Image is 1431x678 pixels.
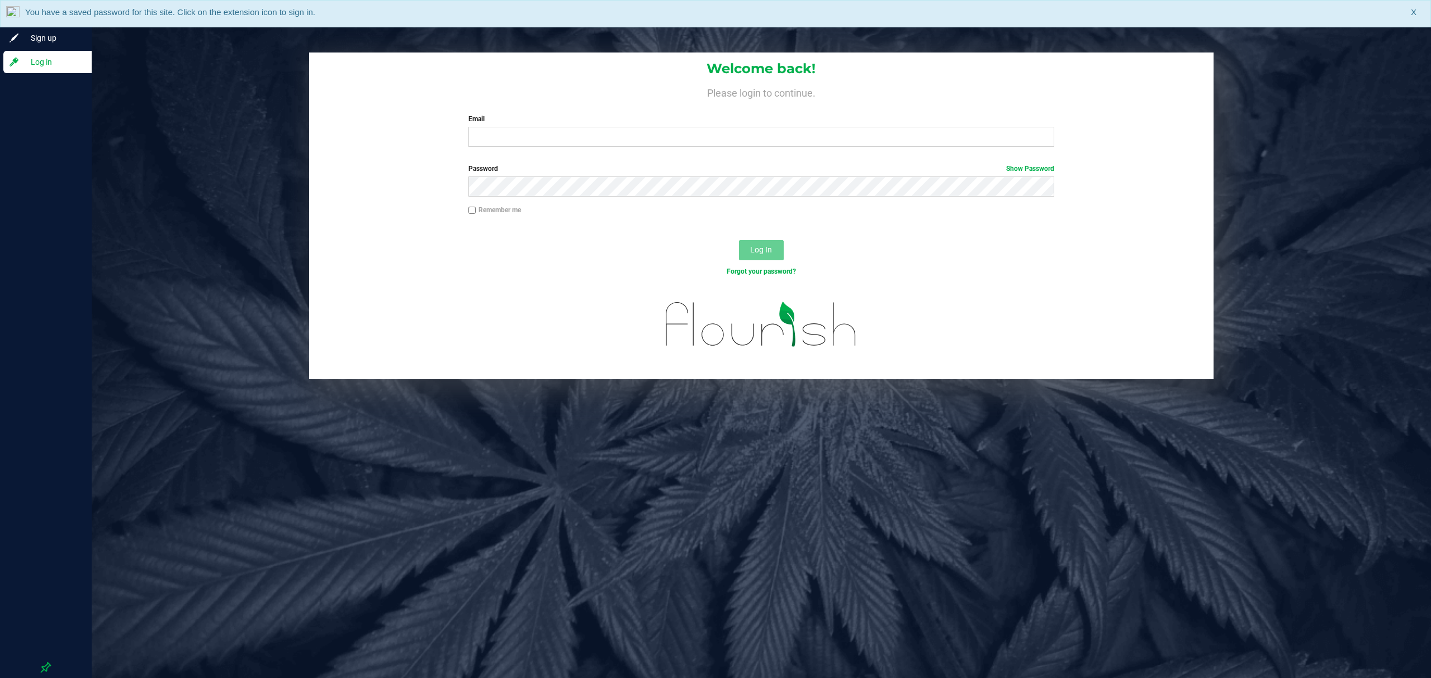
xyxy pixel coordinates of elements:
inline-svg: Log in [8,56,20,68]
h1: Welcome back! [309,61,1213,76]
span: Log in [20,55,87,69]
a: Show Password [1006,165,1054,173]
inline-svg: Sign up [8,32,20,44]
label: Email [468,114,1054,124]
a: Forgot your password? [727,268,796,275]
span: You have a saved password for this site. Click on the extension icon to sign in. [25,7,315,17]
h4: Please login to continue. [309,85,1213,98]
label: Pin the sidebar to full width on large screens [40,662,51,673]
span: X [1411,6,1416,19]
span: Log In [750,245,772,254]
button: Log In [739,240,784,260]
img: flourish_logo.svg [648,288,874,361]
input: Remember me [468,207,476,214]
label: Remember me [468,205,521,215]
span: Sign up [20,31,87,45]
img: notLoggedInIcon.png [6,6,20,21]
span: Password [468,165,498,173]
